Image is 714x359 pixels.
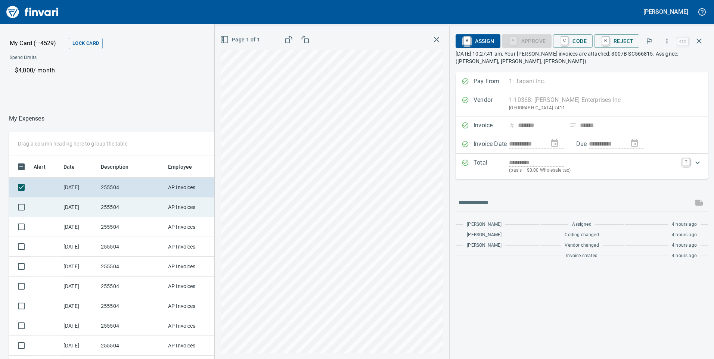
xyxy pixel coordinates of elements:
td: 255504 [98,336,165,356]
nav: breadcrumb [9,114,44,123]
td: 255504 [98,178,165,197]
td: 255504 [98,277,165,296]
td: AP Invoices [165,257,221,277]
td: [DATE] [60,257,98,277]
span: Employee [168,162,202,171]
td: AP Invoices [165,277,221,296]
button: [PERSON_NAME] [642,6,690,18]
span: Date [63,162,85,171]
button: Flag [641,33,657,49]
p: Drag a column heading here to group the table [18,140,127,147]
td: AP Invoices [165,197,221,217]
span: Alert [34,162,46,171]
td: 255504 [98,316,165,336]
span: Coding changed [565,231,599,239]
td: 255504 [98,237,165,257]
button: RAssign [456,34,500,48]
td: AP Invoices [165,237,221,257]
div: Coding Required [502,37,552,44]
td: [DATE] [60,197,98,217]
span: 4 hours ago [672,221,697,228]
span: Lock Card [72,39,99,48]
td: AP Invoices [165,178,221,197]
td: AP Invoices [165,217,221,237]
button: More [659,33,675,49]
td: AP Invoices [165,296,221,316]
td: [DATE] [60,336,98,356]
div: Expand [456,154,708,179]
span: This records your message into the invoice and notifies anyone mentioned [690,194,708,212]
p: $4,000 / month [15,66,249,75]
td: [DATE] [60,296,98,316]
td: [DATE] [60,178,98,197]
p: Total [474,158,509,174]
td: 255504 [98,217,165,237]
button: RReject [594,34,639,48]
img: Finvari [4,3,60,21]
td: [DATE] [60,237,98,257]
td: [DATE] [60,277,98,296]
span: Spend Limits [10,54,145,62]
a: T [682,158,690,166]
td: [DATE] [60,217,98,237]
span: Reject [600,35,633,47]
span: Invoice created [566,252,597,260]
span: 4 hours ago [672,242,697,249]
a: C [561,37,568,45]
p: Online allowed [4,75,254,83]
p: My Expenses [9,114,44,123]
span: Code [559,35,587,47]
span: 4 hours ago [672,231,697,239]
span: Alert [34,162,55,171]
span: Page 1 of 1 [221,35,260,44]
span: [PERSON_NAME] [467,221,502,228]
button: CCode [553,34,593,48]
td: [DATE] [60,316,98,336]
span: Vendor changed [565,242,599,249]
td: 255504 [98,197,165,217]
span: 4 hours ago [672,252,697,260]
span: Employee [168,162,192,171]
td: 255504 [98,296,165,316]
span: Description [101,162,129,171]
span: Close invoice [675,32,708,50]
span: [PERSON_NAME] [467,242,502,249]
p: [DATE] 10:27:41 am. Your [PERSON_NAME] invoices are attached: 3007B SC566815. Assignee: ([PERSON_... [456,50,708,65]
a: esc [677,37,688,46]
span: [PERSON_NAME] [467,231,502,239]
button: Lock Card [69,38,103,49]
td: AP Invoices [165,336,221,356]
span: Description [101,162,139,171]
td: 255504 [98,257,165,277]
button: Page 1 of 1 [218,33,263,47]
td: AP Invoices [165,316,221,336]
p: (basis + $0.00 Wholesale tax) [509,167,678,174]
span: Date [63,162,75,171]
h5: [PERSON_NAME] [643,8,688,16]
span: Assigned [572,221,591,228]
span: Assign [462,35,494,47]
a: R [463,37,471,45]
a: R [602,37,609,45]
p: My Card (···4529) [10,39,66,48]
